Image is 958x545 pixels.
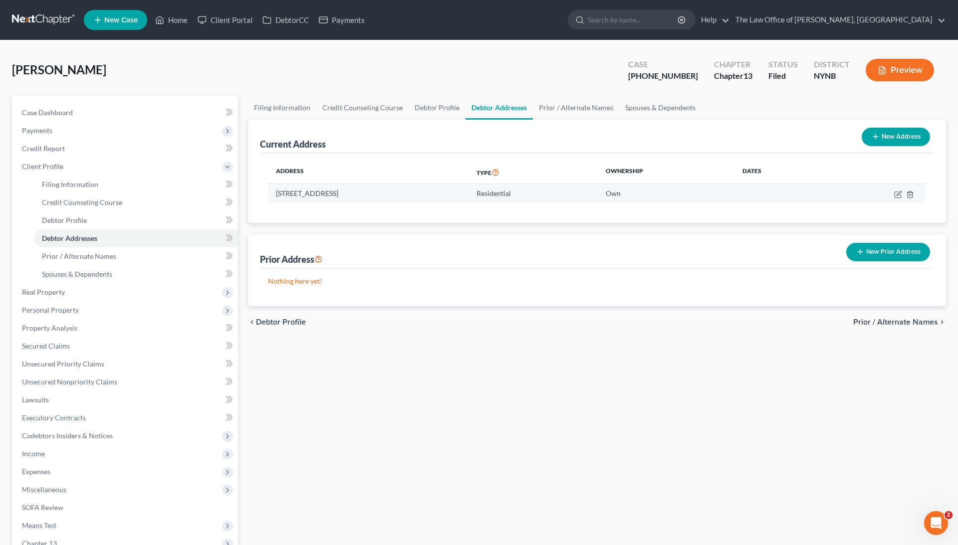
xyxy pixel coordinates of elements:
a: Prior / Alternate Names [533,96,619,120]
a: Lawsuits [14,391,238,409]
div: Prior Address [260,253,322,265]
a: Secured Claims [14,337,238,355]
span: Codebtors Insiders & Notices [22,431,113,440]
span: Credit Counseling Course [42,198,122,206]
div: Status [768,59,798,70]
div: Filed [768,70,798,82]
a: Filing Information [34,176,238,193]
td: Residential [469,184,598,203]
span: Credit Report [22,144,65,153]
span: Spouses & Dependents [42,270,112,278]
a: Credit Counseling Course [316,96,409,120]
a: The Law Office of [PERSON_NAME], [GEOGRAPHIC_DATA] [730,11,946,29]
span: Filing Information [42,180,98,188]
button: New Prior Address [846,243,930,261]
span: Secured Claims [22,342,70,350]
span: Client Profile [22,162,63,171]
a: Unsecured Nonpriority Claims [14,373,238,391]
span: SOFA Review [22,503,63,512]
span: 2 [945,511,953,519]
span: Real Property [22,288,65,296]
span: Personal Property [22,306,79,314]
span: Case Dashboard [22,108,73,117]
span: 13 [743,71,752,80]
button: New Address [862,128,930,146]
th: Dates [734,161,824,184]
a: DebtorCC [257,11,314,29]
a: Executory Contracts [14,409,238,427]
a: Home [150,11,193,29]
span: Payments [22,126,52,135]
span: Unsecured Priority Claims [22,360,104,368]
a: Debtor Profile [409,96,466,120]
span: Income [22,449,45,458]
span: Debtor Profile [256,318,306,326]
a: Debtor Profile [34,211,238,229]
a: Spouses & Dependents [619,96,702,120]
a: Help [696,11,729,29]
button: chevron_left Debtor Profile [248,318,306,326]
input: Search by name... [588,10,679,29]
span: Debtor Profile [42,216,87,224]
a: Debtor Addresses [34,229,238,247]
button: Prior / Alternate Names chevron_right [853,318,946,326]
span: Executory Contracts [22,413,86,422]
a: Debtor Addresses [466,96,533,120]
a: Spouses & Dependents [34,265,238,283]
th: Type [469,161,598,184]
a: Unsecured Priority Claims [14,355,238,373]
th: Address [268,161,469,184]
i: chevron_left [248,318,256,326]
a: Credit Counseling Course [34,193,238,211]
button: Preview [866,59,934,81]
p: Nothing here yet! [268,276,926,286]
div: Chapter [714,59,752,70]
span: Miscellaneous [22,485,66,494]
span: Expenses [22,467,50,476]
div: District [814,59,850,70]
span: Debtor Addresses [42,234,97,242]
span: Prior / Alternate Names [42,252,116,260]
a: Client Portal [193,11,257,29]
span: Property Analysis [22,324,77,332]
span: New Case [104,16,138,24]
span: Lawsuits [22,395,49,404]
a: Case Dashboard [14,104,238,122]
td: Own [598,184,734,203]
td: [STREET_ADDRESS] [268,184,469,203]
div: Case [628,59,698,70]
a: Credit Report [14,140,238,158]
iframe: Intercom live chat [924,511,948,535]
th: Ownership [598,161,734,184]
a: Prior / Alternate Names [34,247,238,265]
a: SOFA Review [14,499,238,517]
i: chevron_right [938,318,946,326]
div: Chapter [714,70,752,82]
span: Unsecured Nonpriority Claims [22,377,117,386]
div: NYNB [814,70,850,82]
div: Current Address [260,138,326,150]
span: [PERSON_NAME] [12,62,106,77]
a: Filing Information [248,96,316,120]
span: Prior / Alternate Names [853,318,938,326]
span: Means Test [22,521,56,530]
div: [PHONE_NUMBER] [628,70,698,82]
a: Payments [314,11,370,29]
a: Property Analysis [14,319,238,337]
